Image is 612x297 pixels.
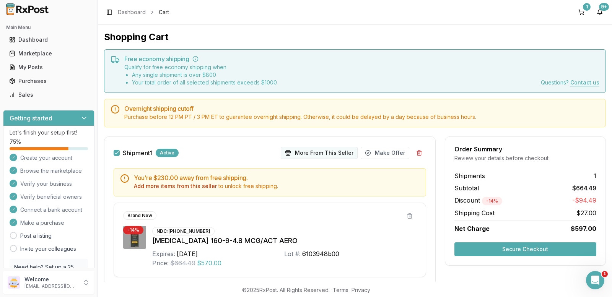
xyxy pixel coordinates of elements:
[9,77,88,85] div: Purchases
[118,8,169,16] nav: breadcrumb
[3,47,94,60] button: Marketplace
[3,89,94,101] button: Sales
[9,36,88,44] div: Dashboard
[302,249,339,258] div: 6103948b00
[575,6,588,18] button: 1
[20,232,52,240] a: Post a listing
[20,219,64,227] span: Make a purchase
[281,147,358,159] button: More From This Seller
[134,182,420,190] div: to unlock free shipping.
[124,105,599,112] h5: Overnight shipping cutoff
[8,276,20,289] img: User avatar
[454,225,490,232] span: Net Charge
[284,249,301,258] div: Lot #:
[10,114,52,123] h3: Getting started
[9,50,88,57] div: Marketplace
[3,61,94,73] button: My Posts
[123,150,153,156] span: Shipment 1
[599,3,609,11] div: 9+
[156,149,179,157] div: Active
[118,8,146,16] a: Dashboard
[152,235,417,246] div: [MEDICAL_DATA] 160-9-4.8 MCG/ACT AERO
[454,154,596,162] div: Review your details before checkout
[10,129,88,136] p: Let's finish your setup first!
[454,183,479,193] span: Subtotal
[177,249,198,258] div: [DATE]
[134,182,217,190] button: Add more items from this seller
[20,167,82,175] span: Browse the marketplace
[152,249,175,258] div: Expires:
[104,31,606,43] h1: Shopping Cart
[6,33,91,47] a: Dashboard
[134,175,420,181] h5: You're $230.00 away from free shipping.
[6,60,91,74] a: My Posts
[20,245,76,253] a: Invite your colleagues
[482,197,502,205] div: - 14 %
[361,147,409,159] button: Make Offer
[3,3,52,15] img: RxPost Logo
[6,74,91,88] a: Purchases
[6,47,91,60] a: Marketplace
[576,208,596,217] span: $27.00
[152,227,215,235] div: NDC: [PHONE_NUMBER]
[9,91,88,99] div: Sales
[6,88,91,102] a: Sales
[586,271,604,289] iframe: Intercom live chat
[352,287,370,293] a: Privacy
[24,283,78,289] p: [EMAIL_ADDRESS][DOMAIN_NAME]
[9,63,88,71] div: My Posts
[571,224,596,233] span: $597.00
[454,196,502,204] span: Discount
[123,226,146,249] img: Breztri Aerosphere 160-9-4.8 MCG/ACT AERO
[123,211,156,220] div: Brand New
[6,24,91,31] h2: Main Menu
[594,6,606,18] button: 9+
[170,258,195,268] span: $664.49
[454,146,596,152] div: Order Summary
[10,138,21,146] span: 75 %
[20,193,82,201] span: Verify beneficial owners
[572,183,596,193] span: $664.49
[197,258,221,268] span: $570.00
[3,75,94,87] button: Purchases
[124,63,277,86] div: Qualify for free economy shipping when
[20,180,72,188] span: Verify your business
[454,242,596,256] button: Secure Checkout
[123,226,143,234] div: - 14 %
[124,113,599,121] div: Purchase before 12 PM PT / 3 PM ET to guarantee overnight shipping. Otherwise, it could be delaye...
[132,71,277,79] li: Any single shipment is over $ 800
[24,276,78,283] p: Welcome
[454,208,495,217] span: Shipping Cost
[124,56,599,62] h5: Free economy shipping
[454,171,485,180] span: Shipments
[20,154,72,162] span: Create your account
[132,79,277,86] li: Your total order of all selected shipments exceeds $ 1000
[3,34,94,46] button: Dashboard
[541,79,599,86] div: Questions?
[583,3,591,11] div: 1
[572,196,596,205] span: -$94.49
[20,206,82,214] span: Connect a bank account
[594,171,596,180] span: 1
[333,287,348,293] a: Terms
[152,258,169,268] div: Price:
[159,8,169,16] span: Cart
[602,271,608,277] span: 1
[14,263,83,286] p: Need help? Set up a 25 minute call with our team to set up.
